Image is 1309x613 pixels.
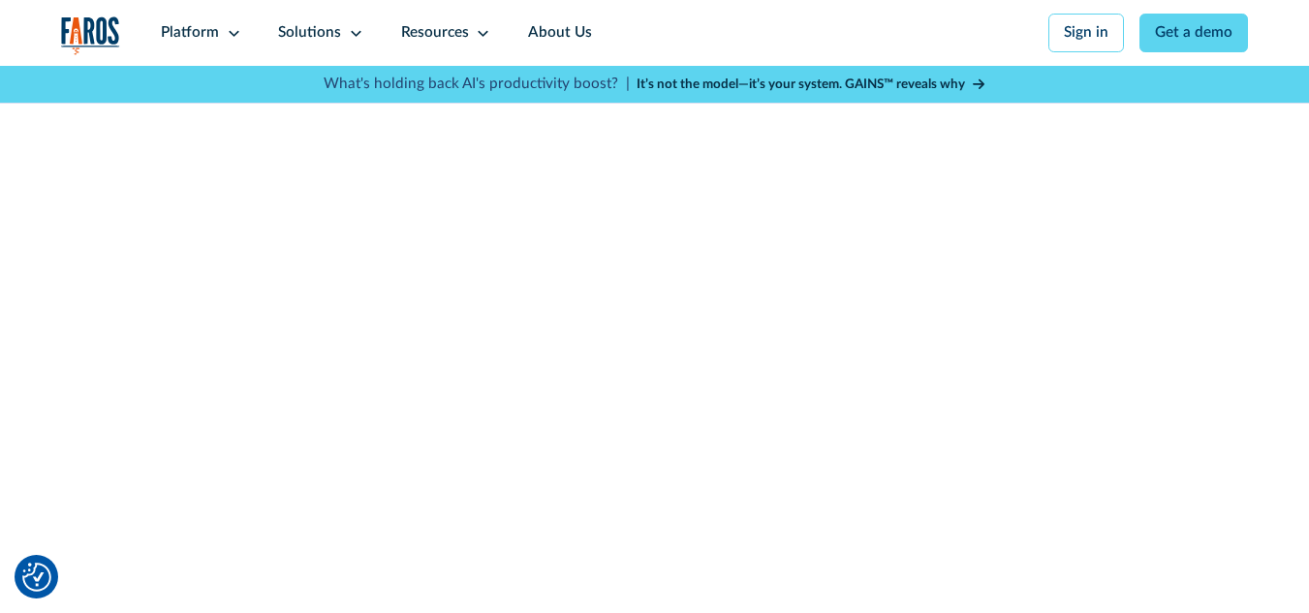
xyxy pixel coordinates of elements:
a: home [61,16,120,55]
div: Resources [401,22,469,45]
img: Logo of the analytics and reporting company Faros. [61,16,120,55]
strong: It’s not the model—it’s your system. GAINS™ reveals why [637,77,965,91]
div: Solutions [278,22,341,45]
a: Sign in [1048,14,1125,52]
button: Cookie Settings [22,563,51,592]
a: It’s not the model—it’s your system. GAINS™ reveals why [637,75,985,94]
img: Revisit consent button [22,563,51,592]
a: Get a demo [1139,14,1249,52]
p: What's holding back AI's productivity boost? | [324,74,630,96]
div: Platform [161,22,219,45]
